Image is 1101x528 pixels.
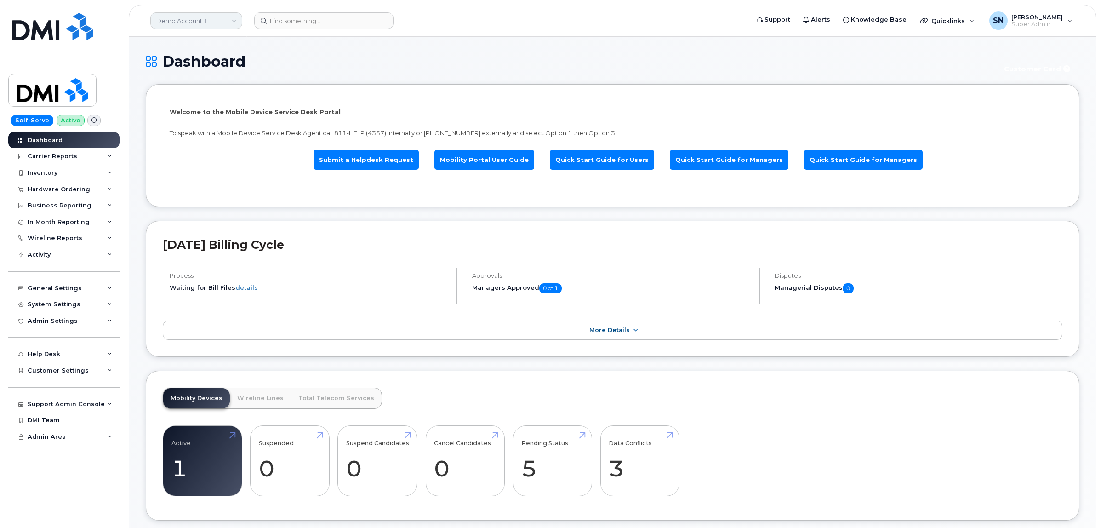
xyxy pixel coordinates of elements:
[163,238,1062,252] h2: [DATE] Billing Cycle
[163,388,230,408] a: Mobility Devices
[170,283,449,292] li: Waiting for Bill Files
[472,272,751,279] h4: Approvals
[235,284,258,291] a: details
[521,430,583,491] a: Pending Status 5
[550,150,654,170] a: Quick Start Guide for Users
[170,272,449,279] h4: Process
[775,283,1062,293] h5: Managerial Disputes
[843,283,854,293] span: 0
[434,430,496,491] a: Cancel Candidates 0
[589,327,630,333] span: More Details
[291,388,382,408] a: Total Telecom Services
[170,108,1055,116] p: Welcome to the Mobile Device Service Desk Portal
[804,150,923,170] a: Quick Start Guide for Managers
[539,283,562,293] span: 0 of 1
[170,129,1055,138] p: To speak with a Mobile Device Service Desk Agent call 811-HELP (4357) internally or [PHONE_NUMBER...
[609,430,671,491] a: Data Conflicts 3
[259,430,321,491] a: Suspended 0
[775,272,1062,279] h4: Disputes
[314,150,419,170] a: Submit a Helpdesk Request
[346,430,409,491] a: Suspend Candidates 0
[997,61,1079,77] button: Customer Card
[171,430,234,491] a: Active 1
[670,150,788,170] a: Quick Start Guide for Managers
[472,283,751,293] h5: Managers Approved
[146,53,992,69] h1: Dashboard
[434,150,534,170] a: Mobility Portal User Guide
[230,388,291,408] a: Wireline Lines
